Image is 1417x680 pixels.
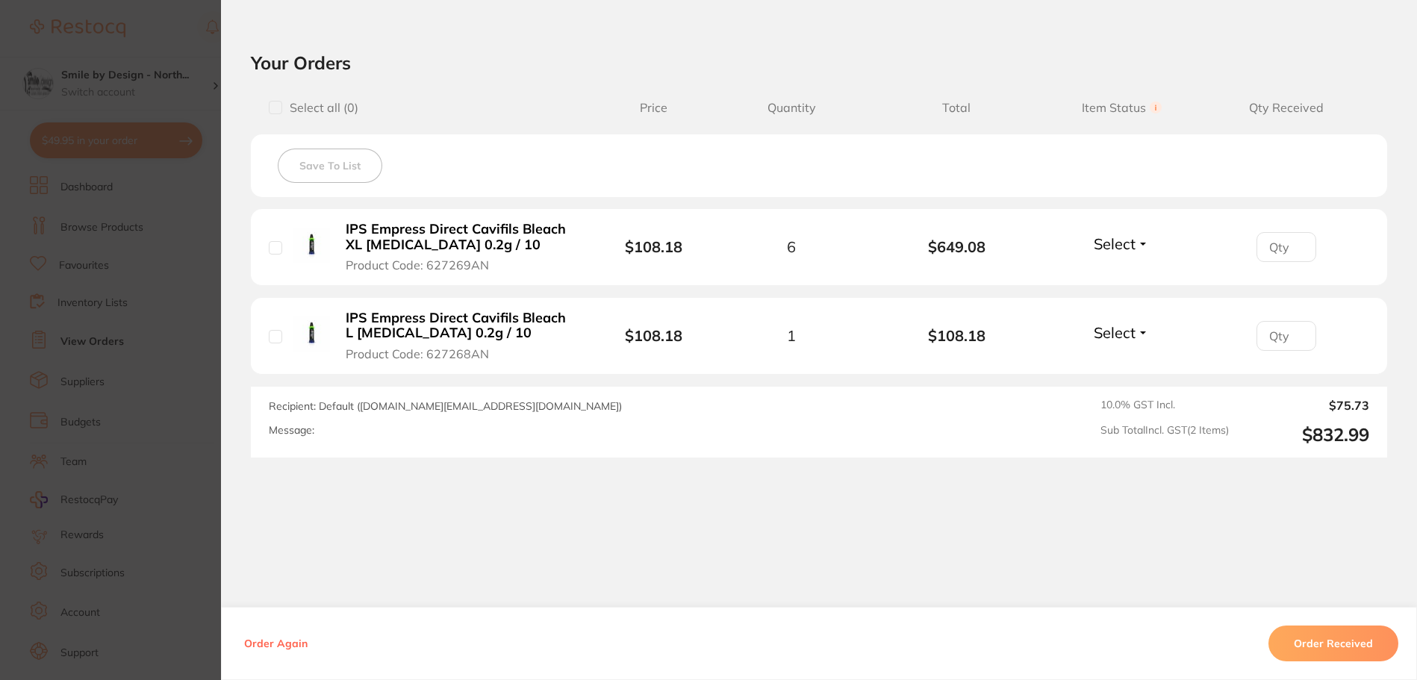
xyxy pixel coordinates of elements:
span: Select all ( 0 ) [282,101,358,115]
b: IPS Empress Direct Cavifils Bleach L [MEDICAL_DATA] 0.2g / 10 [346,311,573,341]
span: Total [874,101,1039,115]
b: $108.18 [625,326,682,345]
button: IPS Empress Direct Cavifils Bleach L [MEDICAL_DATA] 0.2g / 10 Product Code: 627268AN [341,310,577,362]
label: Message: [269,424,314,437]
span: Recipient: Default ( [DOMAIN_NAME][EMAIL_ADDRESS][DOMAIN_NAME] ) [269,399,622,413]
h2: Your Orders [251,52,1387,74]
output: $75.73 [1241,399,1369,412]
input: Qty [1256,232,1316,262]
span: Price [599,101,708,115]
span: Qty Received [1204,101,1369,115]
output: $832.99 [1241,424,1369,446]
span: 6 [787,238,796,255]
span: Select [1094,234,1136,253]
button: Select [1089,323,1153,342]
span: Sub Total Incl. GST ( 2 Items) [1100,424,1229,446]
button: Order Again [240,637,312,650]
span: Select [1094,323,1136,342]
button: Save To List [278,149,382,183]
img: IPS Empress Direct Cavifils Bleach XL Dentin 0.2g / 10 [293,228,330,264]
span: Quantity [709,101,874,115]
button: Order Received [1268,626,1398,661]
span: Product Code: 627269AN [346,258,489,272]
b: $108.18 [625,237,682,256]
span: Product Code: 627268AN [346,347,489,361]
span: 1 [787,327,796,344]
span: Item Status [1039,101,1204,115]
button: IPS Empress Direct Cavifils Bleach XL [MEDICAL_DATA] 0.2g / 10 Product Code: 627269AN [341,221,577,273]
img: IPS Empress Direct Cavifils Bleach L Dentin 0.2g / 10 [293,316,330,352]
b: IPS Empress Direct Cavifils Bleach XL [MEDICAL_DATA] 0.2g / 10 [346,222,573,252]
b: $108.18 [874,327,1039,344]
input: Qty [1256,321,1316,351]
span: 10.0 % GST Incl. [1100,399,1229,412]
b: $649.08 [874,238,1039,255]
button: Select [1089,234,1153,253]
